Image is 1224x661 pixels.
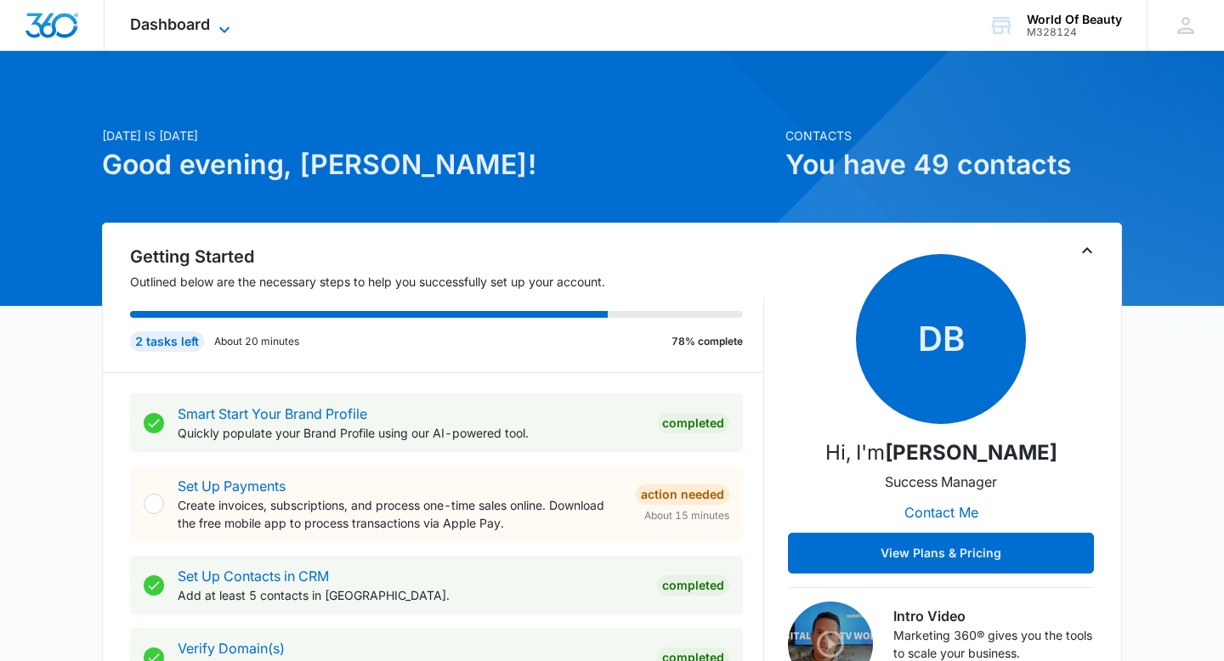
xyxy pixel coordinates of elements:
p: [DATE] is [DATE] [102,127,775,144]
div: Action Needed [636,484,729,505]
div: 2 tasks left [130,331,204,352]
p: Hi, I'm [825,438,1057,468]
h1: Good evening, [PERSON_NAME]! [102,144,775,185]
p: Outlined below are the necessary steps to help you successfully set up your account. [130,273,764,291]
strong: [PERSON_NAME] [885,440,1057,465]
a: Verify Domain(s) [178,640,285,657]
h1: You have 49 contacts [785,144,1122,185]
div: Completed [657,575,729,596]
div: account name [1027,13,1122,26]
p: Create invoices, subscriptions, and process one-time sales online. Download the free mobile app t... [178,496,622,532]
p: Success Manager [885,472,997,492]
button: Contact Me [887,492,995,533]
p: Contacts [785,127,1122,144]
button: View Plans & Pricing [788,533,1094,573]
p: Quickly populate your Brand Profile using our AI-powered tool. [178,424,643,442]
div: Completed [657,413,729,433]
div: account id [1027,26,1122,38]
p: 78% complete [671,334,743,349]
h3: Intro Video [893,606,1094,626]
a: Set Up Contacts in CRM [178,568,329,585]
p: About 20 minutes [214,334,299,349]
a: Smart Start Your Brand Profile [178,405,367,422]
span: DB [856,254,1026,424]
a: Set Up Payments [178,477,286,494]
p: Add at least 5 contacts in [GEOGRAPHIC_DATA]. [178,586,643,604]
span: Dashboard [130,15,210,33]
span: About 15 minutes [644,508,729,523]
button: Toggle Collapse [1077,240,1097,261]
h2: Getting Started [130,244,764,269]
